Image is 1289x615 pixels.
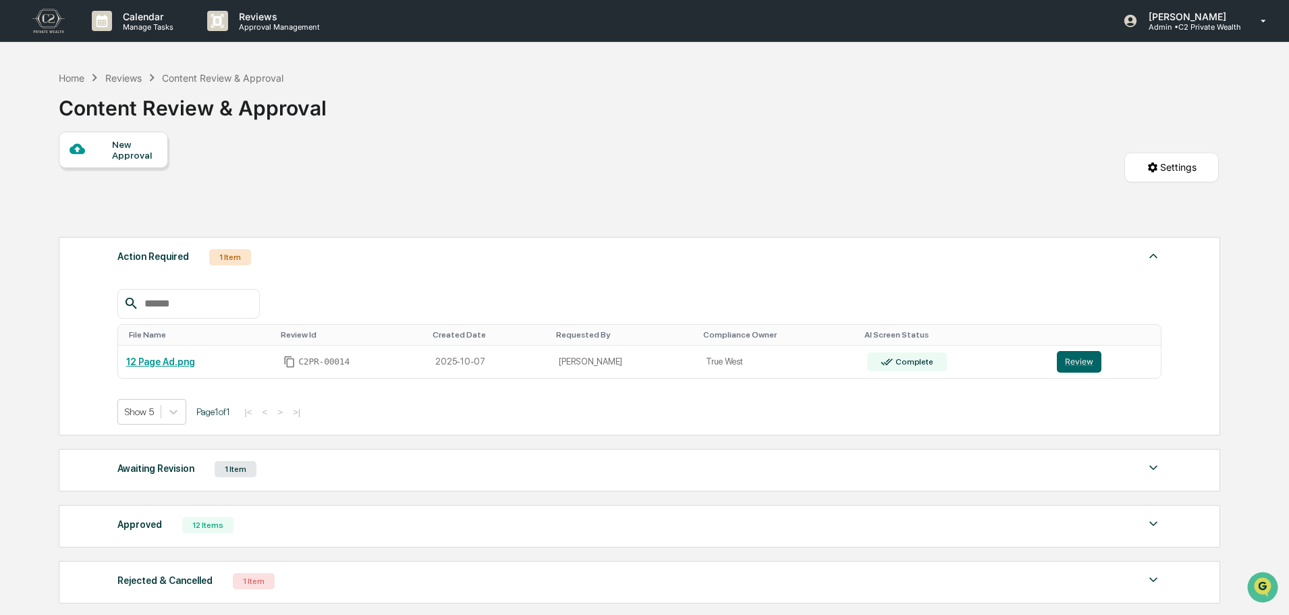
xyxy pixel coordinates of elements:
[117,516,162,533] div: Approved
[281,330,422,340] div: Toggle SortBy
[698,346,859,379] td: True West
[433,330,545,340] div: Toggle SortBy
[258,406,271,418] button: <
[1145,460,1161,476] img: caret
[46,117,171,128] div: We're available if you need us!
[13,197,24,208] div: 🔎
[59,72,84,84] div: Home
[98,171,109,182] div: 🗄️
[13,28,246,50] p: How can we help?
[1145,248,1161,264] img: caret
[865,330,1043,340] div: Toggle SortBy
[92,165,173,189] a: 🗄️Attestations
[298,356,350,367] span: C2PR-00014
[1057,351,1101,373] button: Review
[229,107,246,124] button: Start new chat
[233,573,275,589] div: 1 Item
[196,406,230,417] span: Page 1 of 1
[46,103,221,117] div: Start new chat
[13,103,38,128] img: 1746055101610-c473b297-6a78-478c-a979-82029cc54cd1
[126,356,195,367] a: 12 Page Ad.png
[1138,11,1241,22] p: [PERSON_NAME]
[215,461,256,477] div: 1 Item
[117,572,213,589] div: Rejected & Cancelled
[95,228,163,239] a: Powered byPylon
[27,170,87,184] span: Preclearance
[1057,351,1153,373] a: Review
[182,517,234,533] div: 12 Items
[8,190,90,215] a: 🔎Data Lookup
[1124,153,1219,182] button: Settings
[112,22,180,32] p: Manage Tasks
[273,406,287,418] button: >
[1145,516,1161,532] img: caret
[59,85,327,120] div: Content Review & Approval
[27,196,85,209] span: Data Lookup
[162,72,283,84] div: Content Review & Approval
[283,356,296,368] span: Copy Id
[1138,22,1241,32] p: Admin • C2 Private Wealth
[13,171,24,182] div: 🖐️
[117,248,189,265] div: Action Required
[105,72,142,84] div: Reviews
[129,330,270,340] div: Toggle SortBy
[111,170,167,184] span: Attestations
[427,346,551,379] td: 2025-10-07
[1145,572,1161,588] img: caret
[228,22,327,32] p: Approval Management
[556,330,692,340] div: Toggle SortBy
[32,9,65,33] img: logo
[117,460,194,477] div: Awaiting Revision
[893,357,933,367] div: Complete
[228,11,327,22] p: Reviews
[1060,330,1156,340] div: Toggle SortBy
[112,11,180,22] p: Calendar
[134,229,163,239] span: Pylon
[703,330,854,340] div: Toggle SortBy
[240,406,256,418] button: |<
[1246,570,1282,607] iframe: Open customer support
[209,249,251,265] div: 1 Item
[112,139,157,161] div: New Approval
[8,165,92,189] a: 🖐️Preclearance
[551,346,698,379] td: [PERSON_NAME]
[289,406,304,418] button: >|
